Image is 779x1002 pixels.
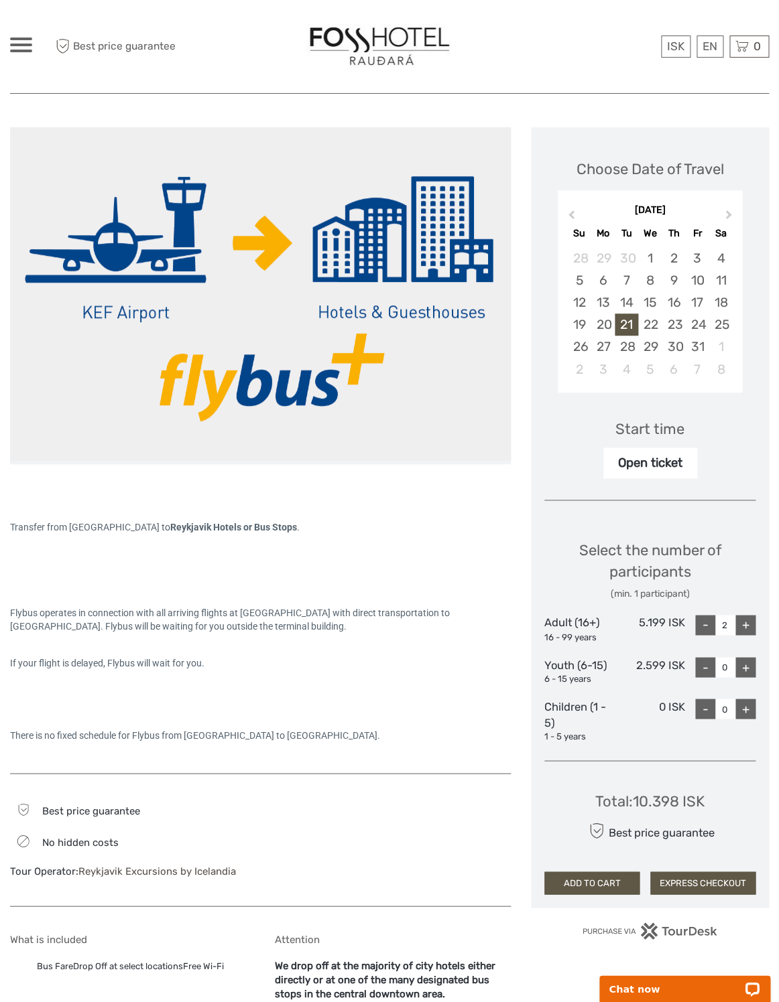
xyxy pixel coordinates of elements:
[662,269,685,291] div: Choose Thursday, October 9th, 2025
[558,204,742,218] div: [DATE]
[662,313,685,336] div: Choose Thursday, October 23rd, 2025
[544,730,615,743] div: 1 - 5 years
[591,247,615,269] div: Choose Monday, September 29th, 2025
[170,522,297,532] strong: Reykjavik Hotels or Bus Stops
[685,247,709,269] div: Choose Friday, October 3rd, 2025
[582,922,718,939] img: PurchaseViaTourDesk.png
[559,207,581,228] button: Previous Month
[10,657,204,668] span: If your flight is delayed, Flybus will wait for you.
[615,358,638,380] div: Choose Tuesday, November 4th, 2025
[544,699,615,743] div: Children (1 - 5)
[595,790,705,811] div: Total : 10.398 ISK
[685,269,709,291] div: Choose Friday, October 10th, 2025
[544,672,615,685] div: 6 - 15 years
[567,336,591,358] div: Choose Sunday, October 26th, 2025
[709,313,732,336] div: Choose Saturday, October 25th, 2025
[306,23,453,70] img: 1559-95cbafc2-de5e-4f3b-9b0d-0fc3a3bc0dff_logo_big.jpg
[709,336,732,358] div: Choose Saturday, November 1st, 2025
[275,933,512,945] h5: Attention
[667,40,684,53] span: ISK
[10,607,452,632] span: Flybus operates in connection with all arriving flights at [GEOGRAPHIC_DATA] with direct transpor...
[638,313,662,336] div: Choose Wednesday, October 22nd, 2025
[615,615,685,643] div: 5.199 ISK
[10,933,247,945] h5: What is included
[544,615,615,643] div: Adult (16+)
[662,358,685,380] div: Choose Thursday, November 6th, 2025
[735,657,756,677] div: +
[662,247,685,269] div: Choose Thursday, October 2nd, 2025
[685,313,709,336] div: Choose Friday, October 24th, 2025
[709,358,732,380] div: Choose Saturday, November 8th, 2025
[638,269,662,291] div: Choose Wednesday, October 8th, 2025
[638,247,662,269] div: Choose Wednesday, October 1st, 2025
[685,291,709,313] div: Choose Friday, October 17th, 2025
[650,871,756,894] button: EXPRESS CHECKOUT
[662,291,685,313] div: Choose Thursday, October 16th, 2025
[567,358,591,380] div: Choose Sunday, November 2nd, 2025
[586,818,714,842] div: Best price guarantee
[709,224,732,242] div: Sa
[603,447,697,478] div: Open ticket
[695,615,715,635] div: -
[695,657,715,677] div: -
[719,207,741,228] button: Next Month
[562,247,737,380] div: month 2025-10
[544,631,615,644] div: 16 - 99 years
[695,699,715,719] div: -
[10,729,380,740] span: There is no fixed schedule for Flybus from [GEOGRAPHIC_DATA] to [GEOGRAPHIC_DATA].
[615,419,684,439] div: Start time
[591,224,615,242] div: Mo
[685,358,709,380] div: Choose Friday, November 7th, 2025
[544,657,615,685] div: Youth (6-15)
[697,35,723,58] div: EN
[615,247,638,269] div: Choose Tuesday, September 30th, 2025
[638,336,662,358] div: Choose Wednesday, October 29th, 2025
[78,865,236,877] a: Reykjavik Excursions by Icelandia
[615,269,638,291] div: Choose Tuesday, October 7th, 2025
[577,159,724,180] div: Choose Date of Travel
[638,291,662,313] div: Choose Wednesday, October 15th, 2025
[52,35,200,58] span: Best price guarantee
[567,269,591,291] div: Choose Sunday, October 5th, 2025
[10,864,247,878] div: Tour Operator:
[275,959,495,1000] b: We drop off at the majority of city hotels either directly or at one of the many designated bus s...
[615,336,638,358] div: Choose Tuesday, October 28th, 2025
[735,615,756,635] div: +
[567,313,591,336] div: Choose Sunday, October 19th, 2025
[591,313,615,336] div: Choose Monday, October 20th, 2025
[544,587,756,601] div: (min. 1 participant)
[42,836,119,848] span: No hidden costs
[638,224,662,242] div: We
[662,336,685,358] div: Choose Thursday, October 30th, 2025
[709,291,732,313] div: Choose Saturday, October 18th, 2025
[752,40,763,53] span: 0
[685,224,709,242] div: Fr
[638,358,662,380] div: Choose Wednesday, November 5th, 2025
[567,247,591,269] div: Choose Sunday, September 28th, 2025
[615,699,685,743] div: 0 ISK
[567,224,591,242] div: Su
[591,291,615,313] div: Choose Monday, October 13th, 2025
[544,540,756,601] div: Select the number of participants
[591,269,615,291] div: Choose Monday, October 6th, 2025
[567,291,591,313] div: Choose Sunday, October 12th, 2025
[297,522,300,532] span: .
[709,247,732,269] div: Choose Saturday, October 4th, 2025
[10,522,297,532] span: Transfer from [GEOGRAPHIC_DATA] to
[544,871,640,894] button: ADD TO CART
[591,336,615,358] div: Choose Monday, October 27th, 2025
[662,224,685,242] div: Th
[615,291,638,313] div: Choose Tuesday, October 14th, 2025
[10,127,511,461] img: a771a4b2aca44685afd228bf32f054e4_main_slider.png
[709,269,732,291] div: Choose Saturday, October 11th, 2025
[591,960,779,1002] iframe: LiveChat chat widget
[42,804,140,816] span: Best price guarantee
[685,336,709,358] div: Choose Friday, October 31st, 2025
[615,224,638,242] div: Tu
[591,358,615,380] div: Choose Monday, November 3rd, 2025
[735,699,756,719] div: +
[615,657,685,685] div: 2.599 ISK
[10,958,247,973] ul: Bus FareDrop Off at select locationsFree Wi-Fi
